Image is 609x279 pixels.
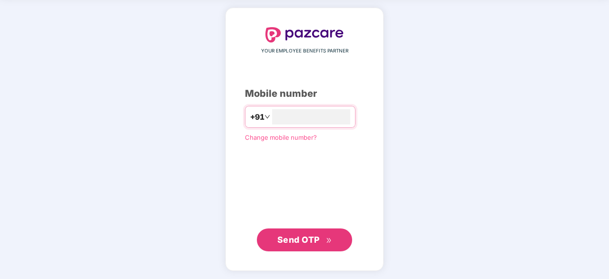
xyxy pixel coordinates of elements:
[277,235,320,245] span: Send OTP
[245,134,317,141] a: Change mobile number?
[326,238,332,244] span: double-right
[250,111,264,123] span: +91
[264,114,270,120] span: down
[257,228,352,251] button: Send OTPdouble-right
[245,86,364,101] div: Mobile number
[261,47,348,55] span: YOUR EMPLOYEE BENEFITS PARTNER
[265,27,344,42] img: logo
